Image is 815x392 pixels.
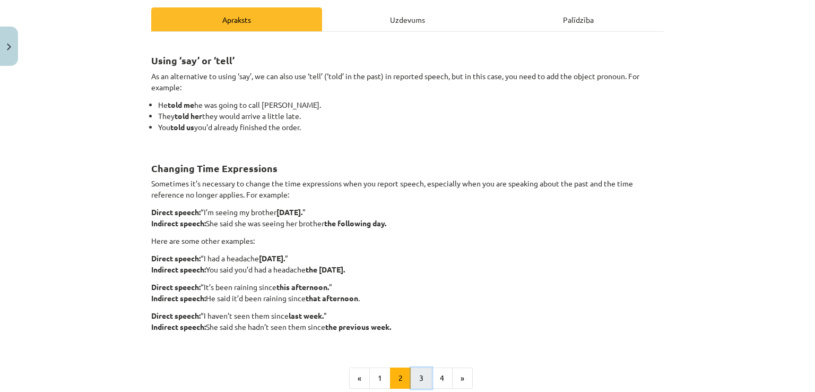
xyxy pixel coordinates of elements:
p: “I had a headache ” You said you’d had a headache [151,253,664,275]
li: You you’d already finished the order. [158,122,664,144]
li: He he was going to call [PERSON_NAME]. [158,99,664,110]
p: As an alternative to using ‘say’, we can also use ‘tell’ (‘told’ in the past) in reported speech,... [151,71,664,93]
strong: told us [170,122,194,132]
p: “I’m seeing my brother ” She said she was seeing her brother [151,207,664,229]
div: Apraksts [151,7,322,31]
button: » [452,368,473,389]
button: « [349,368,370,389]
strong: Indirect speech: [151,265,206,274]
strong: this afternoon. [276,282,329,292]
div: Palīdzība [493,7,664,31]
div: Uzdevums [322,7,493,31]
p: “It’s been raining since ” He said it’d been raining since . [151,282,664,304]
strong: Using ‘say’ or ‘tell’ [151,54,235,66]
strong: last week. [289,311,324,320]
button: 4 [431,368,453,389]
strong: [DATE]. [276,207,302,217]
strong: that afternoon [306,293,358,303]
strong: Direct speech: [151,311,201,320]
strong: Direct speech: [151,282,201,292]
p: Sometimes it’s necessary to change the time expressions when you report speech, especially when y... [151,178,664,200]
li: They they would arrive a little late. [158,110,664,122]
p: Here are some other examples: [151,235,664,246]
strong: Indirect speech: [151,322,206,331]
strong: Indirect speech: [151,293,206,303]
strong: told me [168,100,194,109]
strong: [DATE]. [259,253,285,263]
strong: Changing Time Expressions [151,162,278,174]
strong: Indirect speech: [151,218,206,228]
strong: Direct speech: [151,253,201,263]
button: 2 [390,368,411,389]
strong: Direct speech: [151,207,201,217]
strong: the previous week. [325,322,391,331]
strong: told her [175,111,202,121]
nav: Page navigation example [151,368,664,389]
button: 3 [411,368,432,389]
strong: the [DATE]. [306,265,345,274]
p: “I haven’t seen them since ” She said she hadn’t seen them since [151,310,664,344]
img: icon-close-lesson-0947bae3869378f0d4975bcd49f059093ad1ed9edebbc8119c70593378902aed.svg [7,44,11,50]
strong: the following day. [324,218,386,228]
button: 1 [369,368,391,389]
